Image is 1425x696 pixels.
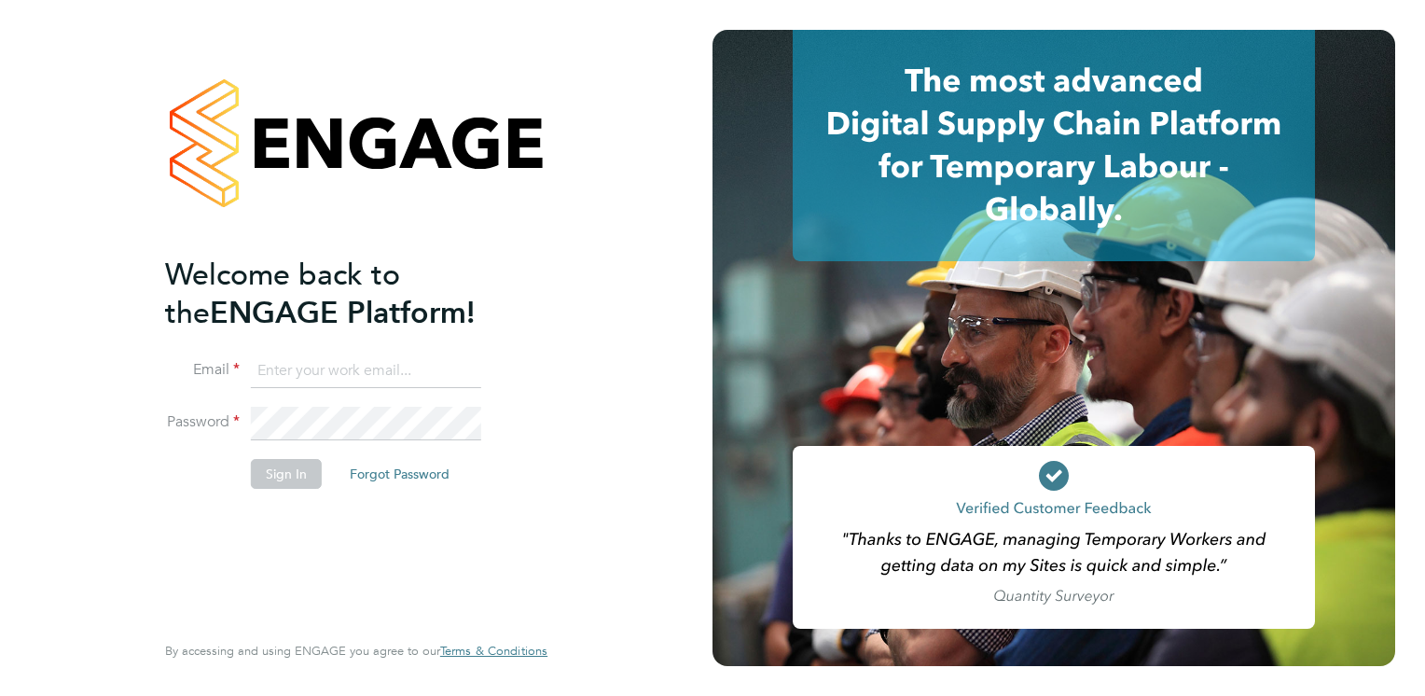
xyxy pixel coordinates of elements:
label: Password [165,412,240,432]
span: By accessing and using ENGAGE you agree to our [165,643,547,659]
button: Forgot Password [335,459,464,489]
a: Terms & Conditions [440,644,547,659]
label: Email [165,360,240,380]
span: Terms & Conditions [440,643,547,659]
h2: ENGAGE Platform! [165,256,529,332]
span: Welcome back to the [165,257,400,331]
input: Enter your work email... [251,355,481,388]
button: Sign In [251,459,322,489]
